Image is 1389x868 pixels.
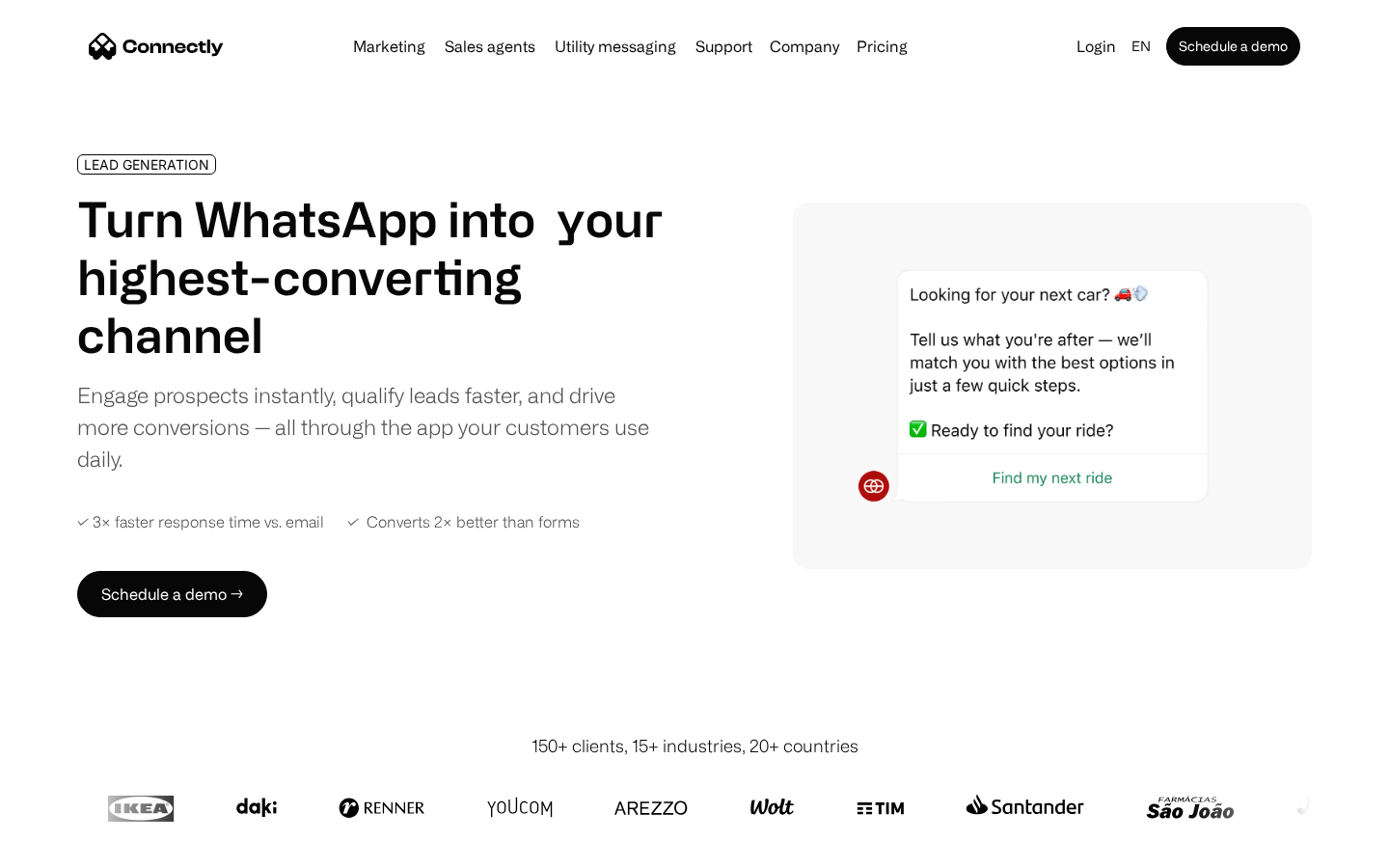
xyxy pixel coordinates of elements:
[77,190,664,364] h1: Turn WhatsApp into your highest-converting channel
[84,157,209,172] div: LEAD GENERATION
[347,513,580,531] div: ✓ Converts 2× better than forms
[19,832,116,861] aside: Language selected: English
[39,834,116,861] ul: Language list
[1131,33,1151,60] div: en
[77,571,267,617] a: Schedule a demo →
[770,33,839,60] div: Company
[1166,27,1300,66] a: Schedule a demo
[849,39,915,54] a: Pricing
[531,733,858,759] div: 150+ clients, 15+ industries, 20+ countries
[345,39,433,54] a: Marketing
[547,39,684,54] a: Utility messaging
[1069,33,1124,60] a: Login
[77,513,324,531] div: ✓ 3× faster response time vs. email
[437,39,543,54] a: Sales agents
[77,379,664,475] div: Engage prospects instantly, qualify leads faster, and drive more conversions — all through the ap...
[688,39,760,54] a: Support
